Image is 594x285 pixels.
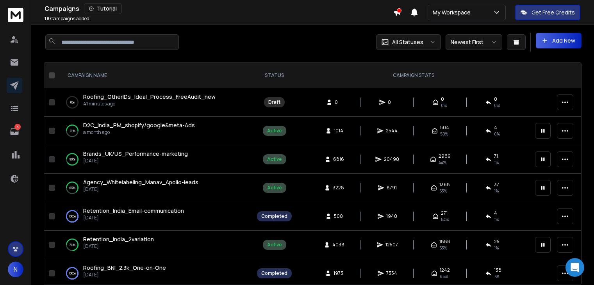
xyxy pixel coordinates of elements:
span: 2544 [386,128,398,134]
button: Tutorial [84,3,122,14]
span: 53 % [439,245,447,251]
td: 90%Brands_UK/US_Performance-marketing[DATE] [58,145,252,174]
p: 51 % [70,127,75,135]
button: N [8,262,23,277]
th: STATUS [252,63,296,88]
p: [DATE] [83,243,154,249]
p: 3 [14,124,21,130]
p: 41 minutes ago [83,101,216,107]
p: [DATE] [83,215,184,221]
a: D2C_India_PM_shopify/google&meta-Ads [83,121,195,129]
span: 0 [335,99,342,105]
span: 6816 [333,156,344,162]
span: 1940 [386,213,397,219]
span: Retention_India_Email-communication [83,207,184,214]
button: Newest First [446,34,502,50]
td: 51%D2C_India_PM_shopify/google&meta-Adsa month ago [58,117,252,145]
span: 8791 [387,185,397,191]
td: 74%Retention_India_2variation[DATE] [58,231,252,259]
span: 0 [441,96,444,102]
p: All Statuses [392,38,423,46]
span: 0% [494,102,500,109]
div: Active [267,242,282,248]
a: Roofing_BNI_2.3k_One-on-One [83,264,166,272]
span: 1973 [334,270,343,276]
span: 20490 [384,156,399,162]
span: Brands_UK/US_Performance-marketing [83,150,188,157]
span: 4038 [332,242,344,248]
td: 63%Agency_Whitelabeling_Manav_Apollo-leads[DATE] [58,174,252,202]
span: 0 [494,96,497,102]
span: 1014 [334,128,343,134]
a: Roofing_OtherIDs_Ideal_Process_FreeAudit_new [83,93,216,101]
p: 100 % [69,269,76,277]
span: 0 % [494,131,500,137]
span: 1 % [494,245,499,251]
span: 7354 [386,270,397,276]
div: Active [267,128,282,134]
span: 271 [441,210,448,216]
div: Active [267,185,282,191]
span: 0 [388,99,396,105]
p: 0 % [70,98,75,106]
a: Retention_India_2variation [83,235,154,243]
span: 54 % [441,216,449,223]
p: 90 % [70,155,75,163]
span: 4 [494,125,497,131]
span: 53 % [439,188,447,194]
div: Completed [261,270,287,276]
p: 74 % [69,241,75,249]
div: Campaigns [45,3,393,14]
span: 65 % [440,273,448,280]
span: 3228 [333,185,344,191]
div: Open Intercom Messenger [565,258,584,277]
p: [DATE] [83,186,198,192]
span: 1368 [439,182,450,188]
span: 12507 [385,242,398,248]
span: 504 [440,125,449,131]
th: CAMPAIGN STATS [296,63,530,88]
span: 71 [494,153,498,159]
span: 4 [494,210,497,216]
p: 63 % [70,184,75,192]
span: 500 [334,213,343,219]
div: Active [267,156,282,162]
a: Brands_UK/US_Performance-marketing [83,150,188,158]
span: 0% [441,102,447,109]
a: 3 [7,124,22,139]
p: My Workspace [433,9,474,16]
span: 2969 [439,153,451,159]
td: 100%Retention_India_Email-communication[DATE] [58,202,252,231]
button: Add New [536,33,582,48]
span: 50 % [440,131,448,137]
span: 1 % [494,159,499,166]
span: 138 [494,267,501,273]
div: Draft [268,99,280,105]
span: 1 % [494,188,499,194]
span: Roofing_OtherIDs_Ideal_Process_FreeAudit_new [83,93,216,100]
p: [DATE] [83,158,188,164]
span: 18 [45,15,50,22]
div: Completed [261,213,287,219]
span: 1888 [439,239,450,245]
p: Campaigns added [45,16,89,22]
button: Get Free Credits [515,5,580,20]
span: 7 % [494,273,499,280]
td: 0%Roofing_OtherIDs_Ideal_Process_FreeAudit_new41 minutes ago [58,88,252,117]
p: 100 % [69,212,76,220]
span: 44 % [439,159,446,166]
span: 37 [494,182,499,188]
p: Get Free Credits [532,9,575,16]
span: 1242 [440,267,450,273]
span: 1 % [494,216,499,223]
p: [DATE] [83,272,166,278]
a: Retention_India_Email-communication [83,207,184,215]
p: a month ago [83,129,195,135]
a: Agency_Whitelabeling_Manav_Apollo-leads [83,178,198,186]
th: CAMPAIGN NAME [58,63,252,88]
